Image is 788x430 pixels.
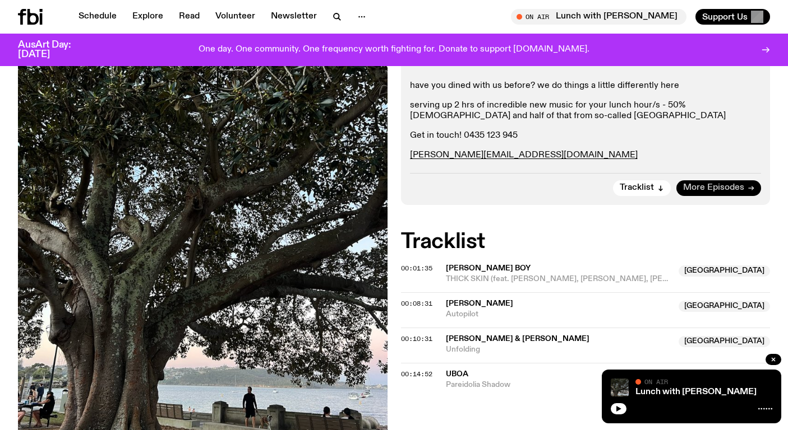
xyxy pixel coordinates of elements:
[410,151,638,160] a: [PERSON_NAME][EMAIL_ADDRESS][DOMAIN_NAME]
[446,309,672,320] span: Autopilot
[679,301,770,312] span: [GEOGRAPHIC_DATA]
[676,180,761,196] a: More Episodes
[401,299,432,308] span: 00:08:31
[644,378,668,385] span: On Air
[635,387,757,396] a: Lunch with [PERSON_NAME]
[18,40,90,59] h3: AusArt Day: [DATE]
[446,335,589,343] span: [PERSON_NAME] & [PERSON_NAME]
[620,184,654,192] span: Tracklist
[702,12,748,22] span: Support Us
[446,300,513,307] span: [PERSON_NAME]
[410,100,762,121] p: serving up 2 hrs of incredible new music for your lunch hour/s - 50% [DEMOGRAPHIC_DATA] and half ...
[410,130,762,141] p: Get in touch! 0435 123 945
[126,9,170,25] a: Explore
[209,9,262,25] a: Volunteer
[679,336,770,347] span: [GEOGRAPHIC_DATA]
[199,45,589,55] p: One day. One community. One frequency worth fighting for. Donate to support [DOMAIN_NAME].
[401,232,771,252] h2: Tracklist
[72,9,123,25] a: Schedule
[410,81,762,91] p: have you dined with us before? we do things a little differently here
[401,370,432,378] span: 00:14:52
[446,380,672,390] span: Pareidolia Shadow
[172,9,206,25] a: Read
[446,264,531,272] span: [PERSON_NAME] Boy
[613,180,671,196] button: Tracklist
[679,265,770,277] span: [GEOGRAPHIC_DATA]
[446,344,672,355] span: Unfolding
[264,9,324,25] a: Newsletter
[446,274,672,284] span: THICK SKIN (feat. [PERSON_NAME], [PERSON_NAME], [PERSON_NAME]'[PERSON_NAME] & [PERSON_NAME])
[401,264,432,273] span: 00:01:35
[695,9,770,25] button: Support Us
[683,184,744,192] span: More Episodes
[511,9,686,25] button: On AirLunch with [PERSON_NAME]
[401,334,432,343] span: 00:10:31
[446,370,468,378] span: Uboa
